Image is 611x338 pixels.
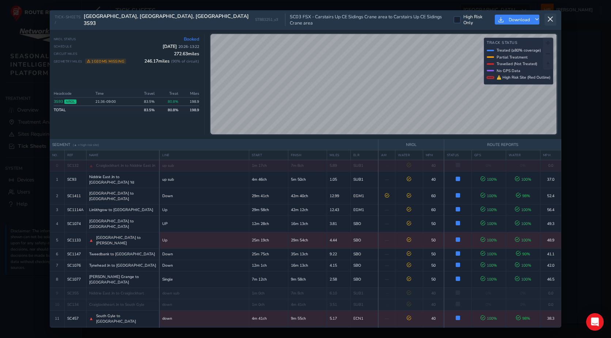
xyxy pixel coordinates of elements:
span: [DATE] [163,44,199,49]
td: 50 [423,248,444,260]
th: START [249,150,288,160]
span: — [385,251,389,257]
td: 60 [423,204,444,215]
td: 50 [423,260,444,271]
td: 1.05 [327,171,351,188]
td: 0.0 [540,288,561,299]
td: 42m 40ch [288,188,327,204]
span: 0% [486,163,492,168]
td: 41.1 [540,248,561,260]
th: ELR [350,150,378,160]
td: 29m 58ch [249,204,288,215]
td: SBO [350,232,378,248]
span: Travelled (Not Treated) [497,61,537,67]
span: — [385,302,389,307]
h4: Track Status [487,41,550,45]
td: 42.0 [540,260,561,271]
td: 40 [423,288,444,299]
td: SBO [350,215,378,232]
span: ⚠ High Risk Site (Red Outline) [497,75,550,80]
th: Miles [181,90,199,98]
span: Craiglockhart Jn to Niddrie East Jn [96,163,155,168]
td: 9m 58ch [288,271,327,288]
td: 29m 54ch [288,232,327,248]
span: — [385,263,389,268]
span: 0% [520,290,526,296]
span: — [385,277,389,282]
span: — [385,177,389,182]
td: 5.89 [327,160,351,171]
td: 35m 13ch [288,248,327,260]
td: Down [159,248,249,260]
span: Treated (≥80% coverage) [497,48,541,53]
span: ( 90 % of circuit) [171,59,199,64]
th: Treat [157,90,181,98]
td: down [159,310,249,327]
th: WATER [506,150,540,160]
td: SUB1 [350,299,378,310]
td: 1m 0ch [249,299,288,310]
td: SBO [350,271,378,288]
th: MILES [327,150,351,160]
td: 3.81 [327,215,351,232]
td: 48.9 [540,232,561,248]
th: FINISH [288,150,327,160]
span: 0% [486,302,492,307]
td: 4.15 [327,260,351,271]
span: 98 % [516,193,530,199]
td: 9.22 [327,248,351,260]
th: MPH [540,150,561,160]
th: SEGMENT [50,139,378,150]
td: 9m 55ch [288,310,327,327]
td: 4m 41ch [288,299,327,310]
td: UP [159,215,249,232]
span: 90 % [516,251,530,257]
td: 40 [423,160,444,171]
td: 49.3 [540,215,561,232]
span: 100 % [481,263,497,268]
td: 12.99 [327,188,351,204]
td: 80.8 % [157,106,181,114]
span: 100 % [481,277,497,282]
td: ECN1 [350,310,378,327]
td: 0.0 [540,160,561,171]
span: 100 % [515,177,531,182]
span: 100 % [515,237,531,243]
td: SUB1 [350,288,378,299]
span: Tweedbank to [GEOGRAPHIC_DATA] [89,251,155,257]
span: [GEOGRAPHIC_DATA] to [GEOGRAPHIC_DATA] [89,218,157,229]
td: 1m 17ch [249,160,288,171]
td: 5.17 [327,310,351,327]
td: 21:36 - 09:00 [93,98,133,106]
td: 6.10 [327,288,351,299]
td: 29m 41ch [249,188,288,204]
td: 16m 13ch [288,260,327,271]
td: 42m 12ch [288,204,327,215]
td: 12m 28ch [249,215,288,232]
span: 0% [486,290,492,296]
td: 40 [423,299,444,310]
td: SBO [350,248,378,260]
span: Tynehead Jn to [GEOGRAPHIC_DATA] [89,263,156,268]
span: 246.17 miles [144,58,199,64]
td: 16m 13ch [288,215,327,232]
span: — [385,290,389,296]
td: 1m 0ch [249,288,288,299]
span: 272.63 miles [174,51,199,57]
span: Linlithgow to [GEOGRAPHIC_DATA] [89,207,153,213]
th: NAME [86,150,159,160]
th: LINE [159,150,249,160]
span: 100 % [515,277,531,282]
span: 100 % [481,221,497,226]
span: No GPS Data [497,68,520,74]
td: 4m 41ch [249,310,288,327]
th: Time [93,90,133,98]
td: down [159,299,249,310]
td: 37.0 [540,171,561,188]
span: 1 geoms missing [85,59,126,64]
td: 198.9 [181,106,199,114]
span: 20:26 - 13:22 [178,44,199,49]
span: Geometry Miles [54,59,126,64]
td: 4.44 [327,232,351,248]
span: — [385,163,389,168]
